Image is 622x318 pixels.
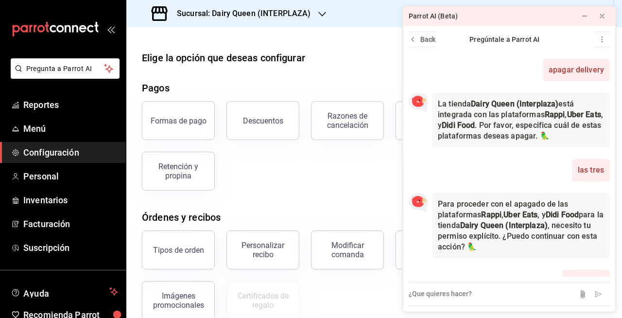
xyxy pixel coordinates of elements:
[578,165,604,176] span: las tres
[442,121,475,130] strong: Didi Food
[142,210,221,225] div: Órdenes y recibos
[311,101,384,140] button: Razones de cancelación
[503,210,537,219] strong: Uber Eats
[471,99,558,108] strong: Dairy Queen (Interplaza)
[142,51,305,65] div: Elige la opción que deseas configurar
[151,116,207,125] div: Formas de pago
[460,221,548,230] strong: Dairy Queen (Interplaza)
[23,98,118,111] span: Reportes
[226,101,299,140] button: Descuentos
[23,241,118,254] span: Suscripción
[317,111,378,130] div: Razones de cancelación
[549,65,604,75] span: apagar delivery
[438,99,604,141] p: La tienda está integrada con las plataformas , , y . Por favor, especifica cuál de estas platafor...
[420,35,436,45] span: Back
[436,35,573,45] div: Pregúntale a Parrot AI
[23,286,105,298] span: Ayuda
[169,8,311,19] h3: Sucursal: Dairy Queen (INTERPLAZA)
[23,170,118,183] span: Personal
[7,71,120,81] a: Pregunta a Parrot AI
[311,230,384,269] button: Modificar comanda
[148,162,208,180] div: Retención y propina
[148,291,208,310] div: Imágenes promocionales
[153,246,204,255] div: Tipos de orden
[142,230,215,269] button: Tipos de orden
[409,32,436,47] button: Back
[142,152,215,191] button: Retención y propina
[396,230,468,269] button: Áreas de cocina
[545,110,565,119] strong: Rappi
[23,217,118,230] span: Facturación
[226,230,299,269] button: Personalizar recibo
[317,241,378,259] div: Modificar comanda
[396,101,468,140] button: Cargos por servicio
[233,241,293,259] div: Personalizar recibo
[11,58,120,79] button: Pregunta a Parrot AI
[233,291,293,310] div: Certificados de regalo
[23,146,118,159] span: Configuración
[142,101,215,140] button: Formas de pago
[481,210,501,219] strong: Rappi
[23,194,118,207] span: Inventarios
[107,25,115,33] button: open_drawer_menu
[568,276,604,286] span: Confirmar
[409,11,458,21] div: Parrot AI (Beta)
[567,110,601,119] strong: Uber Eats
[23,122,118,135] span: Menú
[243,116,283,125] div: Descuentos
[438,199,604,252] p: Para proceder con el apagado de las plataformas , , y para la tienda , necesito tu permiso explíc...
[26,64,104,74] span: Pregunta a Parrot AI
[546,210,579,219] strong: Didi Food
[142,81,170,95] div: Pagos
[402,111,462,130] div: Cargos por servicio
